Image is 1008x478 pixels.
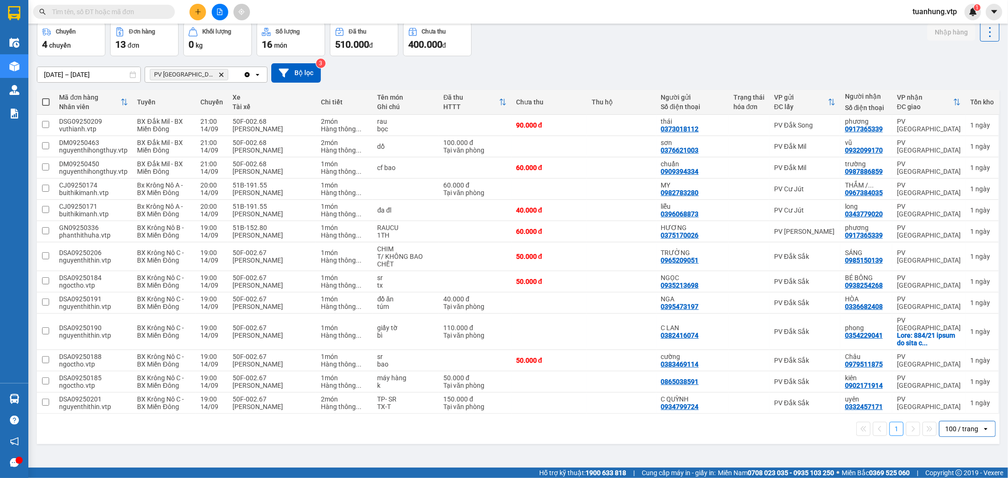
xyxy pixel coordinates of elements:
div: Hàng thông thường [321,332,368,339]
img: solution-icon [9,109,19,119]
span: ngày [975,164,990,171]
div: 0932099170 [845,146,883,154]
span: ... [356,146,362,154]
span: ngày [975,121,990,129]
div: 0375170026 [661,231,699,239]
div: 1 món [321,203,368,210]
div: PV Đắk Sắk [774,253,836,260]
div: nguyenthihongthuy.vtp [60,168,128,175]
div: tx [378,282,434,289]
div: Người gửi [661,94,724,101]
div: bọc [378,125,434,133]
span: BX Đắk Mil - BX Miền Đông [138,139,183,154]
button: aim [233,4,250,20]
div: 0395473197 [661,303,699,310]
div: vũ [845,139,887,146]
div: 1 món [321,224,368,231]
div: Chuyến [200,98,223,106]
div: PV [GEOGRAPHIC_DATA] [897,118,961,133]
span: ... [356,332,362,339]
div: [PERSON_NAME] [233,303,311,310]
div: đồ ăn [378,295,434,303]
div: Đơn hàng [129,28,155,35]
div: 51B-191.55 [233,181,311,189]
button: Chuyến4chuyến [37,22,105,56]
span: món [274,42,287,49]
div: CJ09250174 [60,181,128,189]
div: 21:00 [200,118,223,125]
div: bì [378,332,434,339]
div: HƯƠNG [661,224,724,231]
div: 1 [970,278,994,285]
input: Select a date range. [37,67,140,82]
th: Toggle SortBy [439,90,511,115]
div: THẮM / 0974798791 [845,181,887,189]
div: GN09250336 [60,224,128,231]
div: TRƯỜNG [661,249,724,256]
div: 14/09 [200,168,223,175]
div: trường [845,160,887,168]
div: 14/09 [200,282,223,289]
div: nguyenthithin.vtp [60,332,128,339]
div: DSA09250191 [60,295,128,303]
div: PV Đắk Sắk [774,278,836,285]
div: Tại văn phòng [443,189,506,196]
div: nguyenthithin.vtp [60,303,128,310]
div: T/ KHÔNG BAO CHẾT [378,253,434,268]
span: chuyến [49,42,71,49]
div: dồ [378,143,434,150]
div: ĐC lấy [774,103,828,111]
div: PV [GEOGRAPHIC_DATA] [897,316,961,332]
span: 16 [262,39,272,50]
span: ... [356,210,362,218]
span: ... [922,339,928,347]
span: BX Krông Nô C - BX Miền Đông [138,324,184,339]
div: DSA09250188 [60,353,128,360]
div: [PERSON_NAME] [233,332,311,339]
div: 50F-002.67 [233,249,311,256]
div: 19:00 [200,249,223,256]
div: 40.000 đ [516,206,582,214]
div: 100.000 đ [443,139,506,146]
span: Bx Krông Nô A - BX Miền Đông [138,203,183,218]
div: Trạng thái [733,94,765,101]
div: Hàng thông thường [321,189,368,196]
img: icon-new-feature [969,8,977,16]
div: Khối lượng [202,28,231,35]
div: 50.000 đ [516,278,582,285]
div: 50.000 đ [516,253,582,260]
div: 0354229041 [845,332,883,339]
div: 0965209051 [661,256,699,264]
div: đa đl [378,206,434,214]
div: Tại văn phòng [443,146,506,154]
div: Hàng thông thường [321,125,368,133]
button: Đã thu510.000đ [330,22,398,56]
div: VP gửi [774,94,828,101]
div: 19:00 [200,353,223,360]
div: 0917365339 [845,125,883,133]
div: 0987886859 [845,168,883,175]
div: PV [PERSON_NAME] [774,228,836,235]
span: search [39,9,46,15]
div: NGỌC [661,274,724,282]
div: 1 món [321,249,368,256]
img: warehouse-icon [9,394,19,404]
div: 0985150139 [845,256,883,264]
div: 51B-152.80 [233,224,311,231]
button: Số lượng16món [257,22,325,56]
svg: Delete [218,72,224,77]
button: Khối lượng0kg [183,22,252,56]
span: 13 [115,39,126,50]
div: 50F-002.68 [233,139,311,146]
span: tuanhung.vtp [905,6,965,17]
div: Mã đơn hàng [60,94,121,101]
div: [PERSON_NAME] [233,146,311,154]
div: RAUCU [378,224,434,231]
span: ngày [975,228,990,235]
div: Chưa thu [516,98,582,106]
span: ... [356,168,362,175]
div: 20:00 [200,203,223,210]
div: 19:00 [200,274,223,282]
span: Bx Krông Nô A - BX Miền Đông [138,181,183,196]
div: Tên món [378,94,434,101]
